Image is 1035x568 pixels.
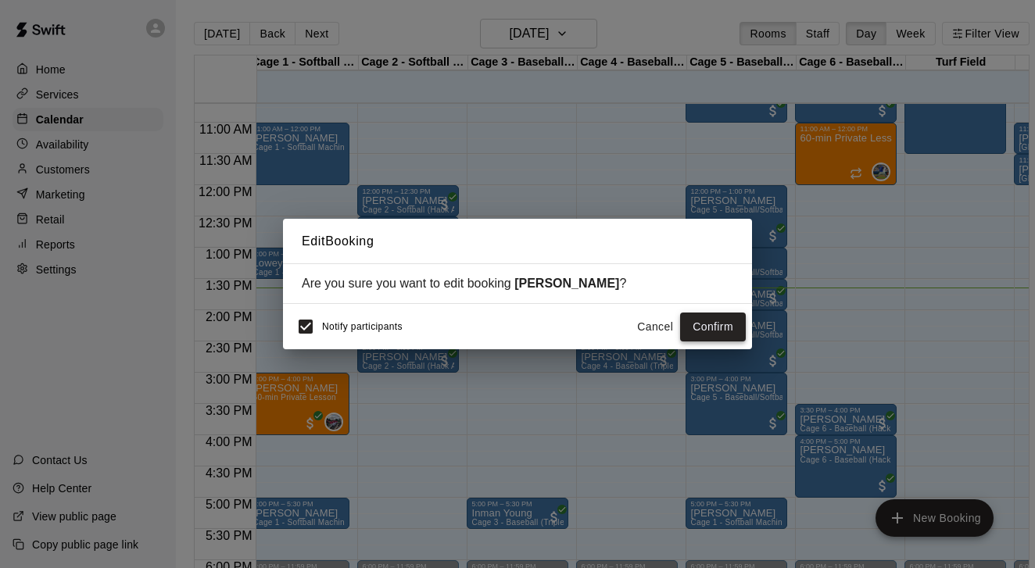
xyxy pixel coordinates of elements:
div: Are you sure you want to edit booking ? [302,277,733,291]
span: Notify participants [322,322,403,333]
h2: Edit Booking [283,219,752,264]
button: Cancel [630,313,680,341]
button: Confirm [680,313,746,341]
strong: [PERSON_NAME] [514,277,619,290]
